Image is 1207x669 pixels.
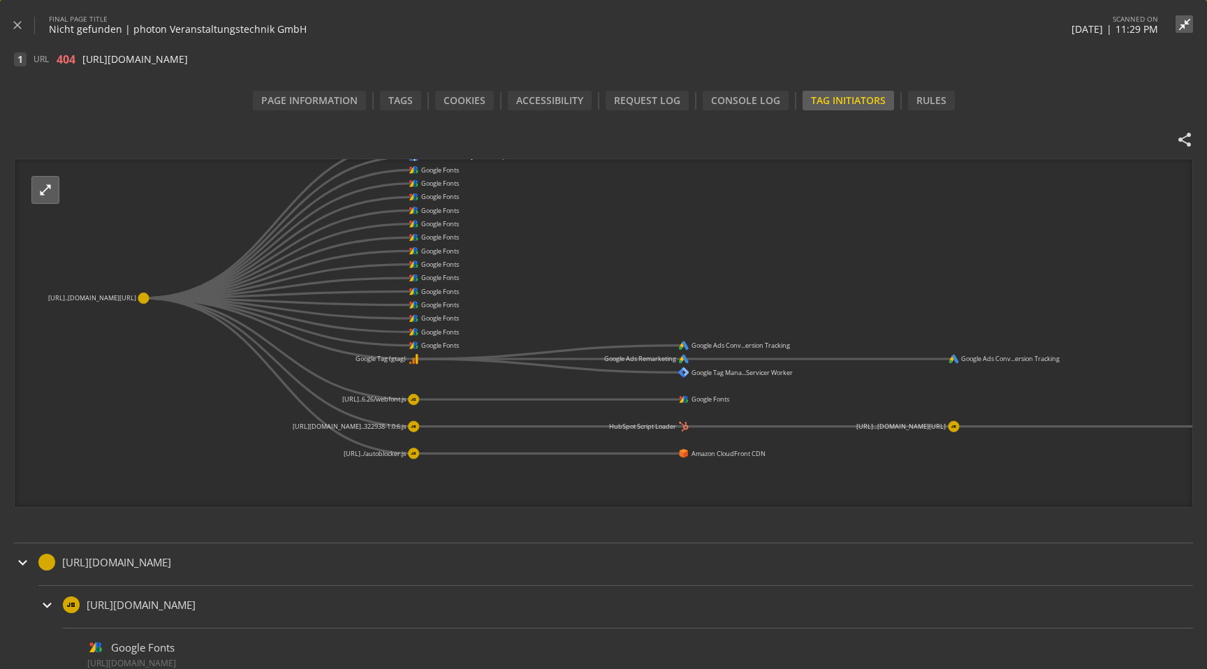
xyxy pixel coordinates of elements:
[1071,22,1103,36] span: [DATE]
[48,294,136,303] text: [URL]..[DOMAIN_NAME][URL]
[1106,22,1112,36] span: |
[692,368,793,377] text: Google Tag Mana...Servicer Worker
[49,14,307,24] label: FINAL PAGE TITLE
[14,52,27,66] span: 1
[421,260,459,269] text: Google Fonts
[82,52,188,66] span: [URL][DOMAIN_NAME]
[14,554,31,571] mat-icon: expand_more
[57,52,75,66] span: 404
[421,328,459,337] text: Google Fonts
[421,247,459,256] text: Google Fonts
[342,395,406,404] text: [URL]..6.26/webfont.js
[421,314,459,323] text: Google Fonts
[421,193,459,202] text: Google Fonts
[421,287,459,296] text: Google Fonts
[606,91,689,110] div: Request Log
[421,179,459,188] text: Google Fonts
[421,206,459,215] text: Google Fonts
[692,341,790,350] text: Google Ads Conv...ersion Tracking
[356,355,406,364] text: Google Tag (gtag)
[253,91,366,110] div: Page Information
[803,91,894,110] div: Tag Initiators
[49,22,307,36] span: Nicht gefunden | photon Veranstaltungstechnik GmbH
[421,166,459,175] text: Google Fonts
[604,355,676,364] text: Google Ads Remarketing
[421,233,459,242] text: Google Fonts
[87,598,196,612] span: [URL][DOMAIN_NAME]
[38,183,52,197] mat-icon: open_in_full
[421,300,459,309] text: Google Fonts
[63,596,80,613] img: https://ajax.googleapis.com/ajax/libs/webfont/1.6.26/webfont.js
[380,91,421,110] div: Tags
[1176,131,1193,148] mat-icon: share
[961,355,1060,364] text: Google Ads Conv...ersion Tracking
[421,152,506,161] text: Facebook Events JS Bootstrap
[692,449,766,458] text: Amazon CloudFront CDN
[435,91,494,110] div: Cookies
[908,91,955,110] div: Rules
[111,640,175,655] span: Google Fonts
[62,555,171,570] span: [URL][DOMAIN_NAME]
[508,91,592,110] div: Accessibility
[421,274,459,283] text: Google Fonts
[1115,22,1158,36] span: 11:29 PM
[87,657,176,669] span: [URL][DOMAIN_NAME]
[692,395,729,404] text: Google Fonts
[87,639,104,656] img: Google Fonts
[1176,17,1193,31] mat-icon: close_fullscreen
[34,52,50,66] span: URL
[38,596,56,614] mat-icon: expand_more
[421,341,459,350] text: Google Fonts
[703,91,789,110] div: Console Log
[1071,14,1158,24] label: SCANNED ON
[344,449,406,458] text: [URL]../autoblocker.js
[421,219,459,228] text: Google Fonts
[609,422,676,431] text: HubSpot Script Loader
[293,422,406,431] text: [URL][DOMAIN_NAME]..322938-1.0.6.js
[856,422,946,431] text: [URL]...[DOMAIN_NAME][URL]
[10,18,24,32] mat-icon: close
